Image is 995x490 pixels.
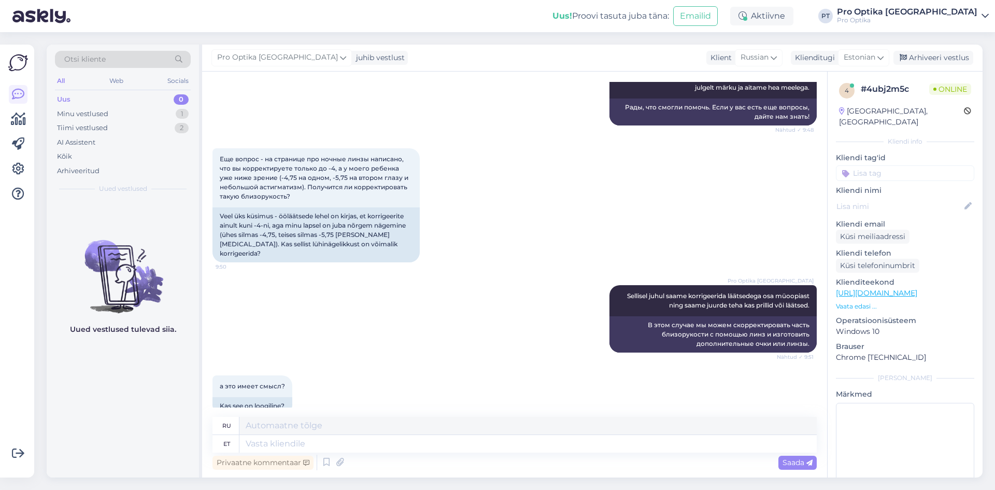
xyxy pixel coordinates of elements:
[836,248,974,259] p: Kliendi telefon
[57,151,72,162] div: Kõik
[222,417,231,435] div: ru
[775,353,814,361] span: Nähtud ✓ 9:51
[552,10,669,22] div: Proovi tasuta juba täna:
[836,302,974,311] p: Vaata edasi ...
[893,51,973,65] div: Arhiveeri vestlus
[165,74,191,88] div: Socials
[836,165,974,181] input: Lisa tag
[99,184,147,193] span: Uued vestlused
[836,259,919,273] div: Küsi telefoninumbrit
[176,109,189,119] div: 1
[706,52,732,63] div: Klient
[70,324,176,335] p: Uued vestlused tulevad siia.
[212,207,420,262] div: Veel üks küsimus - ööläätsede lehel on kirjas, et korrigeerite ainult kuni -4-ni, aga minu lapsel...
[174,94,189,105] div: 0
[730,7,793,25] div: Aktiivne
[836,152,974,163] p: Kliendi tag'id
[609,99,817,125] div: Рады, что смогли помочь. Если у вас есть еще вопросы, дайте нам знать!
[929,83,971,95] span: Online
[8,53,28,73] img: Askly Logo
[836,137,974,146] div: Kliendi info
[836,201,962,212] input: Lisa nimi
[175,123,189,133] div: 2
[552,11,572,21] b: Uus!
[775,126,814,134] span: Nähtud ✓ 9:48
[57,123,108,133] div: Tiimi vestlused
[352,52,405,63] div: juhib vestlust
[212,456,314,470] div: Privaatne kommentaar
[609,316,817,353] div: В этом случае мы можем скорректировать часть близорукости с помощью линз и изготовить дополнитель...
[47,221,199,315] img: No chats
[836,315,974,326] p: Operatsioonisüsteem
[845,87,849,94] span: 4
[741,52,769,63] span: Russian
[844,52,875,63] span: Estonian
[673,6,718,26] button: Emailid
[627,292,811,309] span: Sellisel juhul saame korrigeerida läätsedega osa müoopiast ning saame juurde teha kas prillid või...
[836,288,917,298] a: [URL][DOMAIN_NAME]
[836,230,909,244] div: Küsi meiliaadressi
[836,352,974,363] p: Chrome [TECHNICAL_ID]
[57,137,95,148] div: AI Assistent
[836,219,974,230] p: Kliendi email
[837,16,977,24] div: Pro Optika
[57,166,99,176] div: Arhiveeritud
[212,397,292,415] div: Kas see on loogiline?
[836,326,974,337] p: Windows 10
[107,74,125,88] div: Web
[836,277,974,288] p: Klienditeekond
[220,382,285,390] span: а это имеет смысл?
[837,8,977,16] div: Pro Optika [GEOGRAPHIC_DATA]
[861,83,929,95] div: # 4ubj2m5c
[837,8,989,24] a: Pro Optika [GEOGRAPHIC_DATA]Pro Optika
[839,106,964,128] div: [GEOGRAPHIC_DATA], [GEOGRAPHIC_DATA]
[57,109,108,119] div: Minu vestlused
[818,9,833,23] div: PT
[836,341,974,352] p: Brauser
[791,52,835,63] div: Klienditugi
[783,458,813,467] span: Saada
[64,54,106,65] span: Otsi kliente
[728,277,814,285] span: Pro Optika [GEOGRAPHIC_DATA]
[223,435,230,453] div: et
[216,263,254,271] span: 9:50
[836,373,974,383] div: [PERSON_NAME]
[55,74,67,88] div: All
[836,389,974,400] p: Märkmed
[220,155,410,200] span: Еще вопрос - на странице про ночные линзы написано, что вы корректируете только до -4, а у моего ...
[57,94,70,105] div: Uus
[217,52,338,63] span: Pro Optika [GEOGRAPHIC_DATA]
[836,185,974,196] p: Kliendi nimi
